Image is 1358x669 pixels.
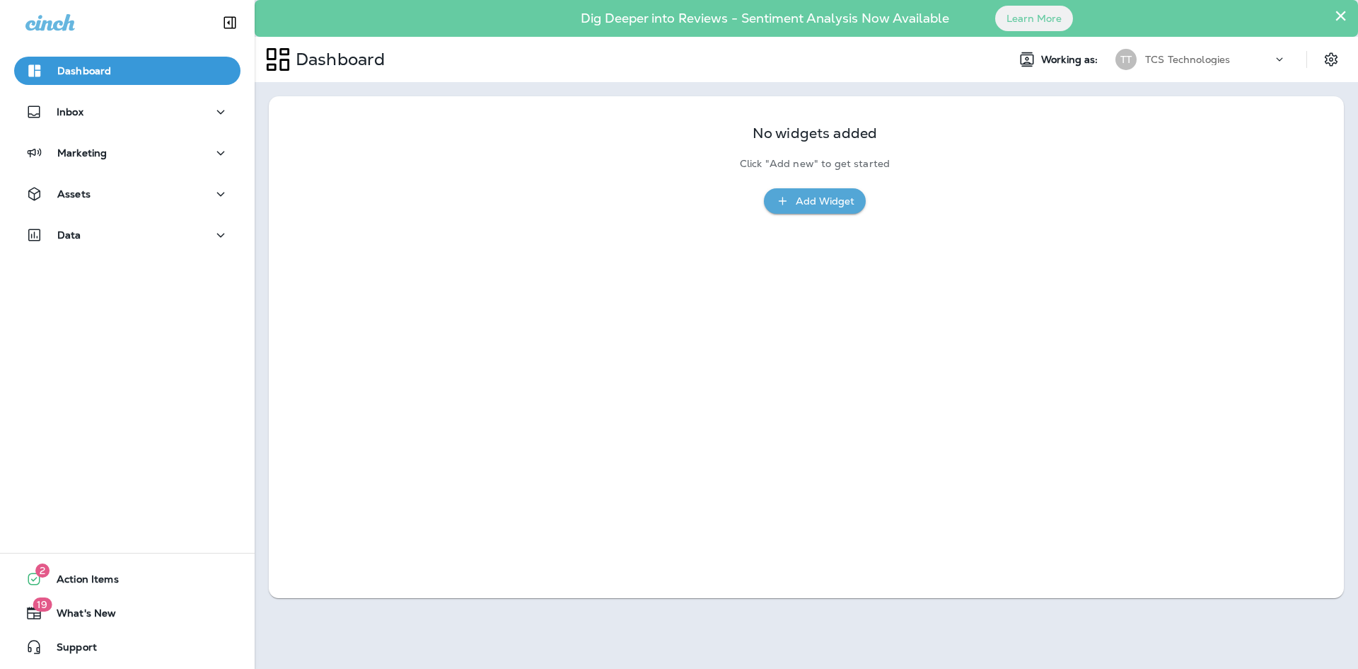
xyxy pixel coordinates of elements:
button: Add Widget [764,188,866,215]
p: TCS Technologies [1145,54,1230,65]
button: Collapse Sidebar [210,8,250,37]
p: No widgets added [753,127,877,139]
p: Assets [57,188,91,200]
p: Dig Deeper into Reviews - Sentiment Analysis Now Available [540,16,990,21]
div: Add Widget [796,193,854,210]
button: Learn More [995,6,1073,31]
span: Action Items [42,573,119,590]
div: TT [1115,49,1137,70]
span: 19 [33,597,52,612]
span: Support [42,641,97,658]
p: Click "Add new" to get started [740,158,890,170]
button: 19What's New [14,599,240,627]
button: Dashboard [14,57,240,85]
span: 2 [35,564,50,578]
p: Dashboard [57,65,111,76]
button: Assets [14,180,240,208]
p: Marketing [57,147,107,159]
button: Close [1334,4,1347,27]
span: What's New [42,607,116,624]
button: Data [14,221,240,249]
p: Inbox [57,106,83,118]
button: Marketing [14,139,240,167]
button: Inbox [14,98,240,126]
p: Dashboard [290,49,385,70]
p: Data [57,229,81,241]
span: Working as: [1041,54,1101,66]
button: Settings [1318,47,1344,72]
button: Support [14,633,240,661]
button: 2Action Items [14,565,240,593]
